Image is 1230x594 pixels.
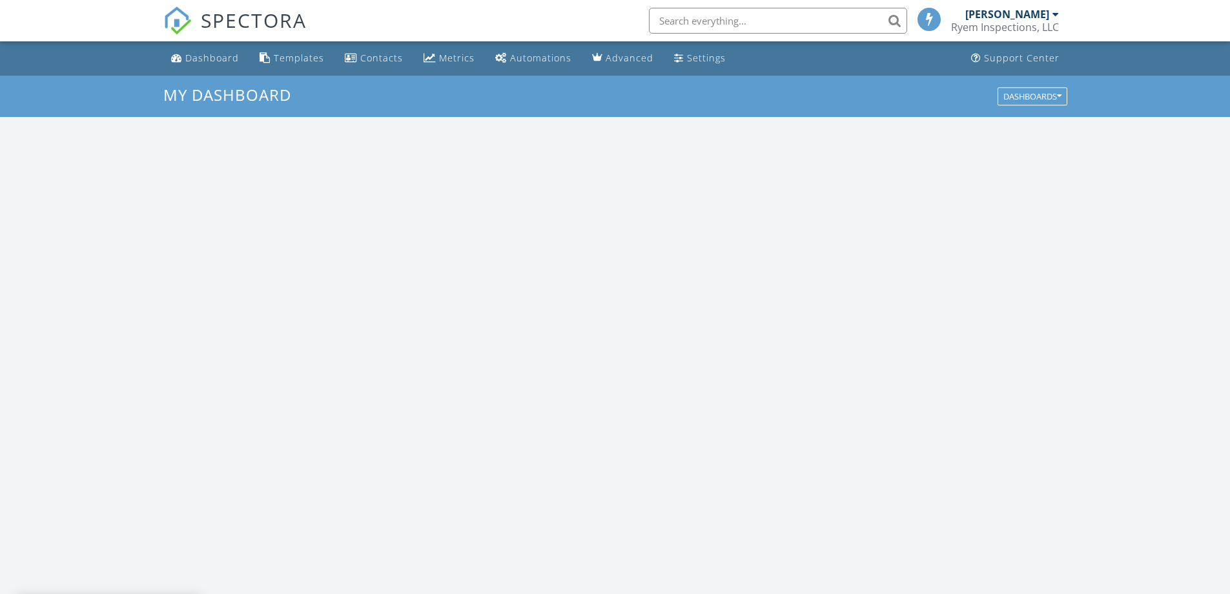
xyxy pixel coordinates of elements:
[185,52,239,64] div: Dashboard
[606,52,653,64] div: Advanced
[418,47,480,70] a: Metrics
[984,52,1060,64] div: Support Center
[163,17,307,45] a: SPECTORA
[966,47,1065,70] a: Support Center
[1003,92,1061,101] div: Dashboards
[490,47,577,70] a: Automations (Basic)
[340,47,408,70] a: Contacts
[254,47,329,70] a: Templates
[360,52,403,64] div: Contacts
[201,6,307,34] span: SPECTORA
[649,8,907,34] input: Search everything...
[687,52,726,64] div: Settings
[951,21,1059,34] div: Ryem Inspections, LLC
[587,47,659,70] a: Advanced
[965,8,1049,21] div: [PERSON_NAME]
[163,84,291,105] span: My Dashboard
[669,47,731,70] a: Settings
[163,6,192,35] img: The Best Home Inspection Software - Spectora
[439,52,475,64] div: Metrics
[510,52,571,64] div: Automations
[998,87,1067,105] button: Dashboards
[274,52,324,64] div: Templates
[166,47,244,70] a: Dashboard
